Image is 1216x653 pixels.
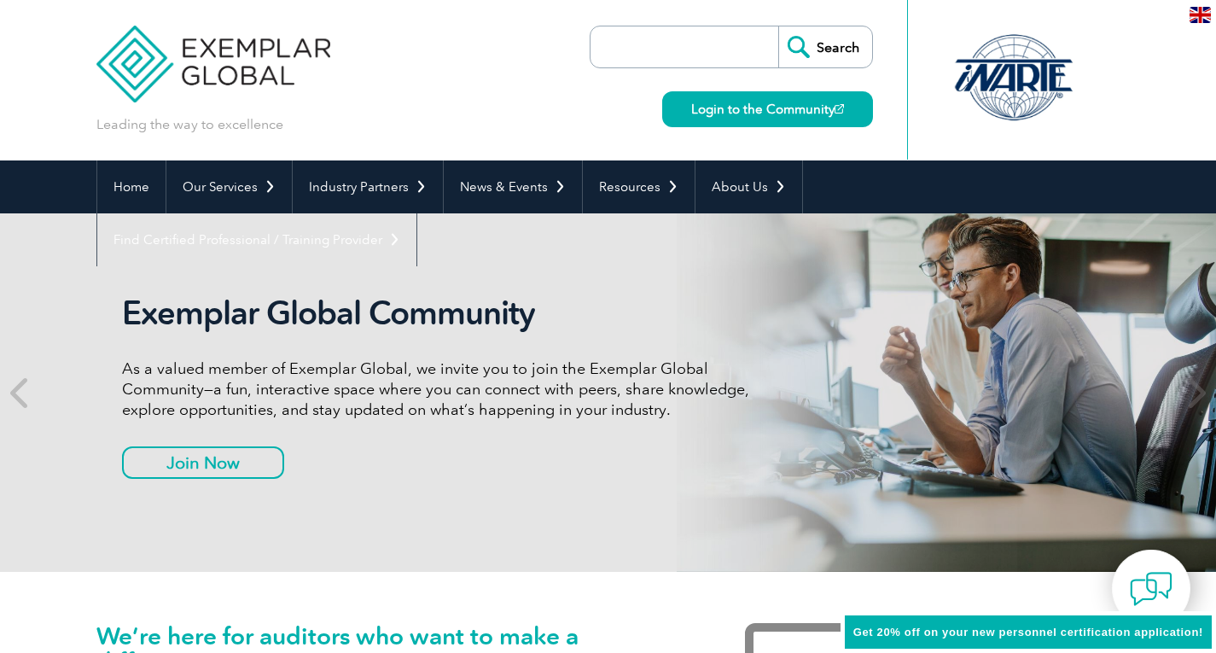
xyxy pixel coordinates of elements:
[1130,568,1172,610] img: contact-chat.png
[662,91,873,127] a: Login to the Community
[695,160,802,213] a: About Us
[293,160,443,213] a: Industry Partners
[122,294,762,333] h2: Exemplar Global Community
[778,26,872,67] input: Search
[122,359,762,420] p: As a valued member of Exemplar Global, we invite you to join the Exemplar Global Community—a fun,...
[583,160,695,213] a: Resources
[1190,7,1211,23] img: en
[444,160,582,213] a: News & Events
[97,213,416,266] a: Find Certified Professional / Training Provider
[853,626,1203,638] span: Get 20% off on your new personnel certification application!
[97,160,166,213] a: Home
[835,104,844,114] img: open_square.png
[96,115,283,134] p: Leading the way to excellence
[122,446,284,479] a: Join Now
[166,160,292,213] a: Our Services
